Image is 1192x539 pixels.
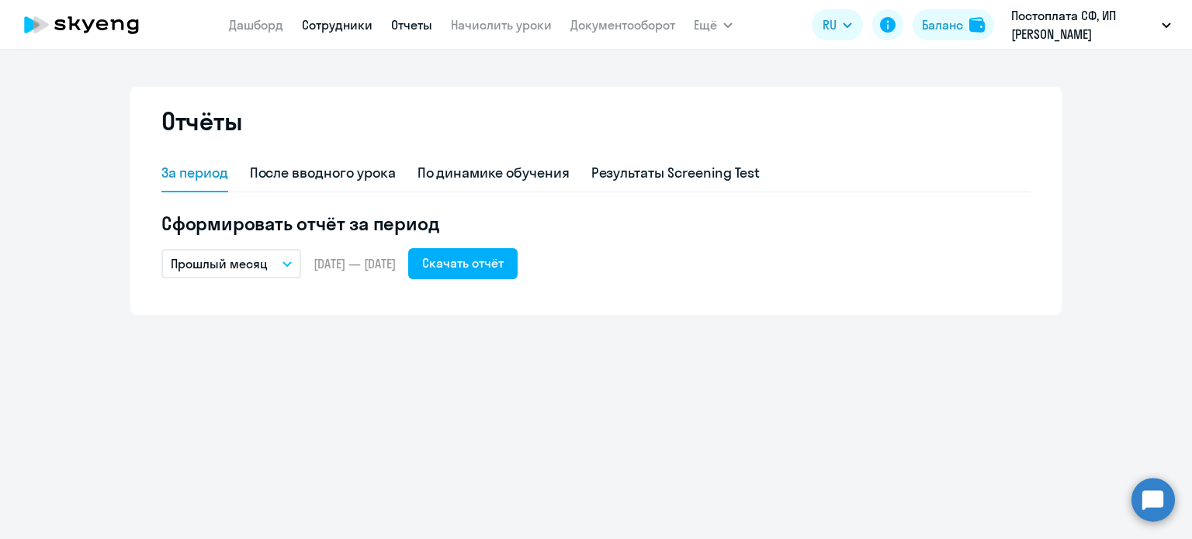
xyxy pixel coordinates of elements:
a: Начислить уроки [451,17,552,33]
div: По динамике обучения [418,163,570,183]
div: За период [161,163,228,183]
button: Постоплата СФ, ИП [PERSON_NAME] [1003,6,1179,43]
button: Прошлый месяц [161,249,301,278]
h5: Сформировать отчёт за период [161,211,1031,236]
a: Отчеты [391,17,432,33]
div: После вводного урока [250,163,396,183]
h2: Отчёты [161,105,242,136]
div: Баланс [922,16,963,34]
a: Документооборот [570,17,675,33]
button: Балансbalance [913,9,994,40]
img: balance [969,17,985,33]
span: Ещё [694,16,717,34]
button: RU [812,9,863,40]
span: RU [823,16,837,34]
p: Прошлый месяц [171,254,268,273]
a: Дашборд [229,17,283,33]
a: Сотрудники [302,17,372,33]
button: Скачать отчёт [408,248,518,279]
div: Результаты Screening Test [591,163,761,183]
div: Скачать отчёт [422,254,504,272]
span: [DATE] — [DATE] [314,255,396,272]
p: Постоплата СФ, ИП [PERSON_NAME] [1011,6,1156,43]
button: Ещё [694,9,733,40]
